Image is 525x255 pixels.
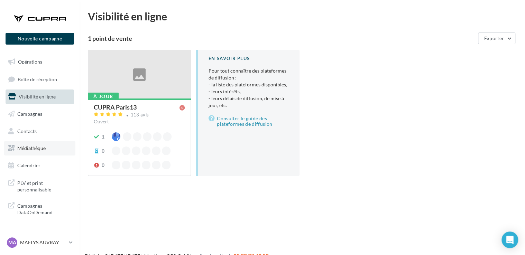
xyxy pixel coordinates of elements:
[94,111,185,120] a: 113 avis
[94,119,109,124] span: Ouvert
[4,198,75,219] a: Campagnes DataOnDemand
[209,114,288,128] a: Consulter le guide des plateformes de diffusion
[501,232,518,248] div: Open Intercom Messenger
[18,59,42,65] span: Opérations
[484,35,504,41] span: Exporter
[94,104,137,110] div: CUPRA Paris13
[102,162,104,169] div: 0
[4,176,75,196] a: PLV et print personnalisable
[4,124,75,139] a: Contacts
[209,88,288,95] li: - leurs intérêts,
[4,55,75,69] a: Opérations
[209,81,288,88] li: - la liste des plateformes disponibles,
[478,32,515,44] button: Exporter
[209,67,288,109] p: Pour tout connaître des plateformes de diffusion :
[17,178,71,193] span: PLV et print personnalisable
[209,95,288,109] li: - leurs délais de diffusion, de mise à jour, etc.
[4,89,75,104] a: Visibilité en ligne
[4,141,75,155] a: Médiathèque
[19,94,56,100] span: Visibilité en ligne
[17,145,46,151] span: Médiathèque
[4,158,75,173] a: Calendrier
[88,35,475,41] div: 1 point de vente
[6,33,74,45] button: Nouvelle campagne
[131,113,149,117] div: 113 avis
[17,128,37,134] span: Contacts
[17,162,40,168] span: Calendrier
[17,201,71,216] span: Campagnes DataOnDemand
[4,72,75,87] a: Boîte de réception
[20,239,66,246] p: MAELYS AUVRAY
[209,55,288,62] div: En savoir plus
[88,11,517,21] div: Visibilité en ligne
[102,133,104,140] div: 1
[18,76,57,82] span: Boîte de réception
[88,93,119,100] div: À jour
[17,111,42,117] span: Campagnes
[4,107,75,121] a: Campagnes
[8,239,16,246] span: MA
[102,148,104,154] div: 0
[6,236,74,249] a: MA MAELYS AUVRAY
